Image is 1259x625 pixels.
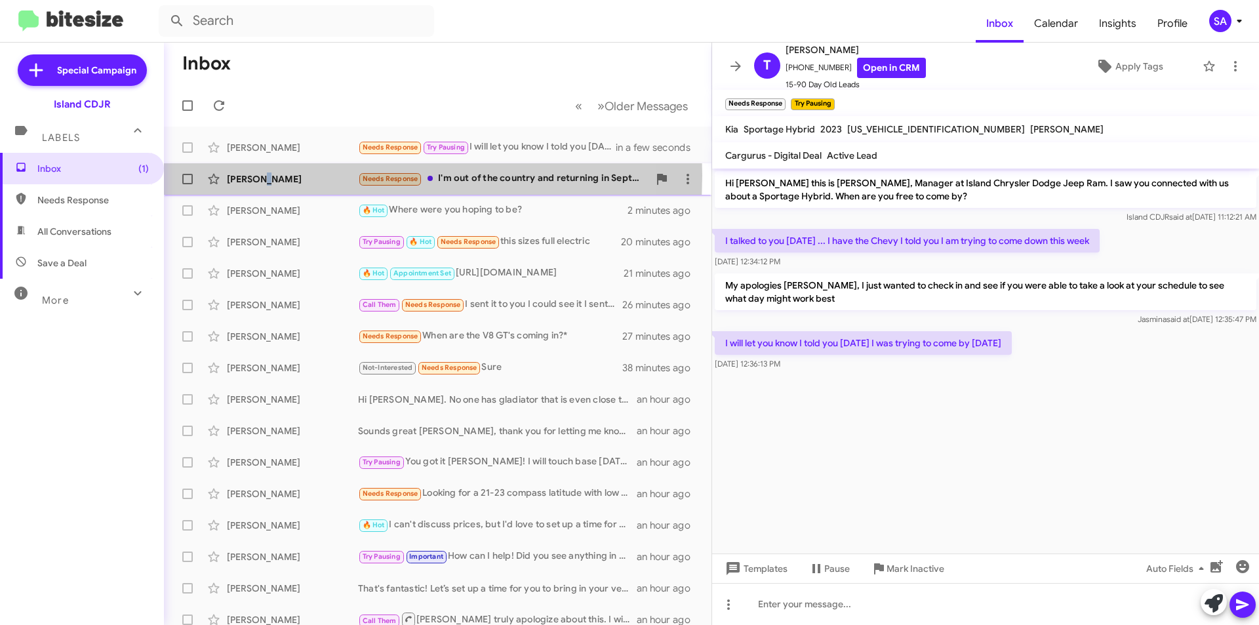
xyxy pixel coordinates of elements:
span: Templates [723,557,788,580]
div: 20 minutes ago [622,235,701,249]
small: Try Pausing [791,98,834,110]
span: (1) [138,162,149,175]
div: Looking for a 21-23 compass latitude with low mileage. Need to keep payment under $300 a month [358,486,637,501]
div: [PERSON_NAME] [227,298,358,312]
span: [DATE] 12:36:13 PM [715,359,780,369]
div: an hour ago [637,550,701,563]
span: Try Pausing [363,458,401,466]
div: I sent it to you I could see it I sent it to you [358,297,622,312]
span: Island CDJR [DATE] 11:12:21 AM [1127,212,1256,222]
span: Needs Response [363,174,418,183]
span: Kia [725,123,738,135]
div: 38 minutes ago [622,361,701,374]
div: [PERSON_NAME] [227,582,358,595]
span: Important [409,552,443,561]
button: Apply Tags [1062,54,1196,78]
span: Try Pausing [363,237,401,246]
span: » [597,98,605,114]
p: I talked to you [DATE] ... I have the Chevy I told you I am trying to come down this week [715,229,1100,252]
span: said at [1167,314,1189,324]
div: That's fantastic! Let’s set up a time for you to bring in your vehicle so we can evaluate it and ... [358,582,637,595]
div: an hour ago [637,393,701,406]
p: Hi [PERSON_NAME] this is [PERSON_NAME], Manager at Island Chrysler Dodge Jeep Ram. I saw you conn... [715,171,1256,208]
span: 🔥 Hot [363,206,385,214]
h1: Inbox [182,53,231,74]
span: 2023 [820,123,842,135]
span: Cargurus - Digital Deal [725,150,822,161]
div: SA [1209,10,1231,32]
span: Try Pausing [363,552,401,561]
button: Pause [798,557,860,580]
div: 27 minutes ago [622,330,701,343]
span: [DATE] 12:34:12 PM [715,256,780,266]
div: an hour ago [637,582,701,595]
div: in a few seconds [622,141,701,154]
div: [PERSON_NAME] [227,267,358,280]
span: Older Messages [605,99,688,113]
div: an hour ago [637,487,701,500]
span: Try Pausing [427,143,465,151]
p: I will let you know I told you [DATE] I was trying to come by [DATE] [715,331,1012,355]
div: Sounds great [PERSON_NAME], thank you for letting me know! I'll check in with you down the road w... [358,424,637,437]
button: Auto Fields [1136,557,1220,580]
div: this sizes full electric [358,234,622,249]
span: T [763,55,771,76]
span: Special Campaign [57,64,136,77]
span: Save a Deal [37,256,87,270]
span: Mark Inactive [887,557,944,580]
span: Not-Interested [363,363,413,372]
div: [PERSON_NAME] [227,487,358,500]
div: [PERSON_NAME] [227,330,358,343]
div: an hour ago [637,456,701,469]
span: Call Them [363,616,397,625]
span: « [575,98,582,114]
p: My apologies [PERSON_NAME], I just wanted to check in and see if you were able to take a look at ... [715,273,1256,310]
div: I'm out of the country and returning in September [358,171,649,186]
span: Labels [42,132,80,144]
span: Needs Response [363,143,418,151]
div: I can't discuss prices, but I'd love to set up a time for a free appraisal. How does [DATE] at 11... [358,517,637,533]
span: Pause [824,557,850,580]
span: Needs Response [363,489,418,498]
span: 🔥 Hot [363,269,385,277]
div: [PERSON_NAME] [227,235,358,249]
span: 🔥 Hot [363,521,385,529]
div: an hour ago [637,424,701,437]
div: [URL][DOMAIN_NAME] [358,266,624,281]
div: [PERSON_NAME] [227,361,358,374]
span: Inbox [37,162,149,175]
span: [PERSON_NAME] [1030,123,1104,135]
div: [PERSON_NAME] [227,172,358,186]
span: Needs Response [363,332,418,340]
span: Sportage Hybrid [744,123,815,135]
span: 🔥 Hot [409,237,431,246]
a: Profile [1147,5,1198,43]
div: [PERSON_NAME] [227,424,358,437]
span: [PERSON_NAME] [786,42,926,58]
div: [PERSON_NAME] [227,456,358,469]
div: [PERSON_NAME] [227,550,358,563]
div: [PERSON_NAME] [227,141,358,154]
div: You got it [PERSON_NAME]! I will touch base [DATE]! [358,454,637,470]
div: When are the V8 GT's coming in?* [358,329,622,344]
div: Sure [358,360,622,375]
input: Search [159,5,434,37]
div: [PERSON_NAME] [227,204,358,217]
div: 21 minutes ago [624,267,701,280]
span: Needs Response [422,363,477,372]
button: SA [1198,10,1245,32]
span: Needs Response [405,300,461,309]
span: said at [1169,212,1192,222]
div: 2 minutes ago [628,204,701,217]
button: Templates [712,557,798,580]
div: Hi [PERSON_NAME]. No one has gladiator that is even close to the one I look to replace. Not to me... [358,393,637,406]
div: [PERSON_NAME] [227,519,358,532]
span: [US_VEHICLE_IDENTIFICATION_NUMBER] [847,123,1025,135]
a: Calendar [1024,5,1089,43]
div: Where were you hoping to be? [358,203,628,218]
a: Insights [1089,5,1147,43]
small: Needs Response [725,98,786,110]
div: [PERSON_NAME] [227,393,358,406]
